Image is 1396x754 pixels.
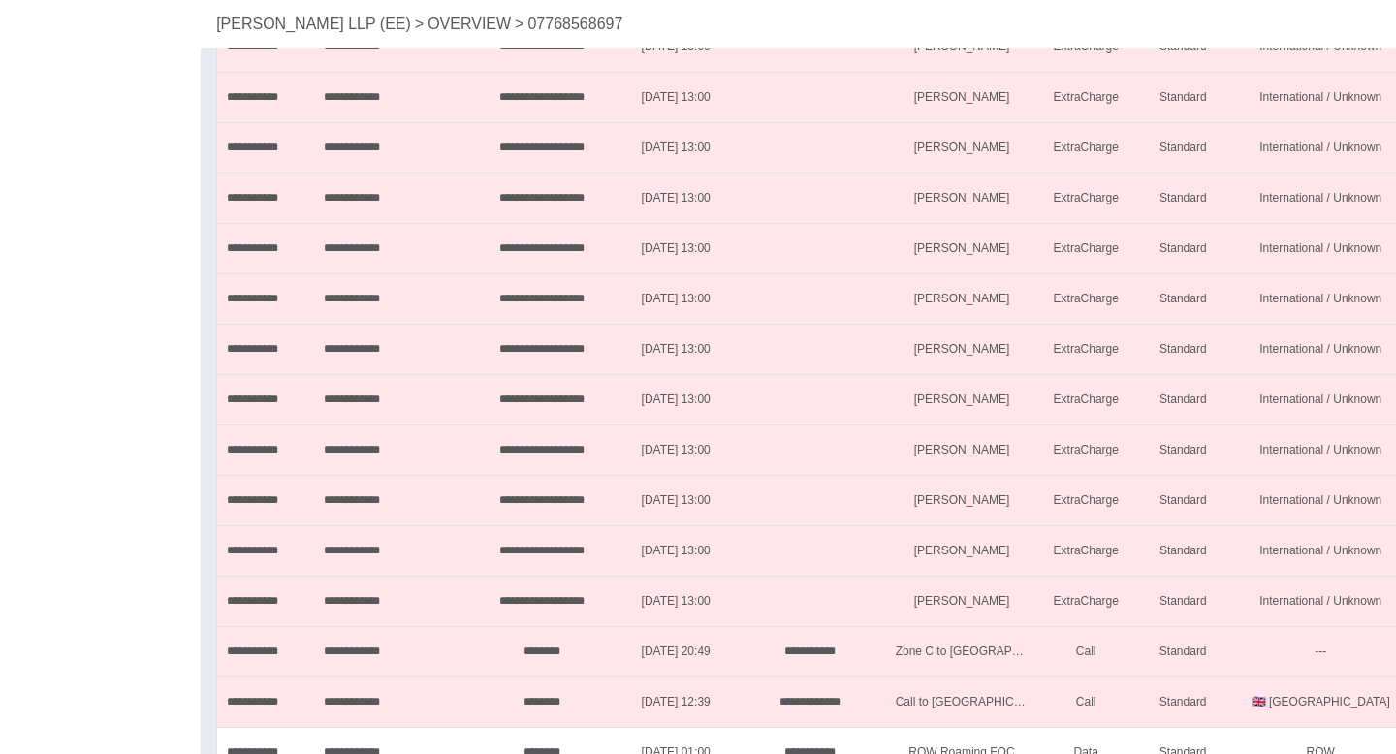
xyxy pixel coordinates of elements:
[1037,525,1134,576] div: ExtraCharge
[428,13,511,36] a: OVERVIEW
[618,173,734,223] div: 22/08/2025 13:00
[1134,525,1231,576] div: Standard
[886,173,1038,223] div: Lorne Crerar
[527,13,622,36] a: 07768568697
[886,122,1038,173] div: Lorne Crerar
[1134,72,1231,122] div: Standard
[1134,576,1231,626] div: Standard
[886,374,1038,424] div: Lorne Crerar
[216,13,411,36] a: [PERSON_NAME] LLP (EE)
[886,475,1038,525] div: Lorne Crerar
[1134,424,1231,475] div: Standard
[886,273,1038,324] div: Lorne Crerar
[886,72,1038,122] div: Lorne Crerar
[618,424,734,475] div: 22/08/2025 13:00
[1037,424,1134,475] div: ExtraCharge
[1134,475,1231,525] div: Standard
[1134,626,1231,676] div: Standard
[886,324,1038,374] div: Lorne Crerar
[618,223,734,273] div: 22/08/2025 13:00
[1037,72,1134,122] div: ExtraCharge
[618,374,734,424] div: 22/08/2025 13:00
[1134,122,1231,173] div: Standard
[618,475,734,525] div: 22/08/2025 13:00
[618,676,734,727] div: 17/08/2025 12:39
[1037,475,1134,525] div: ExtraCharge
[886,223,1038,273] div: Lorne Crerar
[1134,223,1231,273] div: Standard
[618,626,734,676] div: 09/08/2025 20:49
[1037,273,1134,324] div: ExtraCharge
[618,324,734,374] div: 22/08/2025 13:00
[1134,324,1231,374] div: Standard
[1134,676,1231,727] div: Standard
[1037,173,1134,223] div: ExtraCharge
[886,424,1038,475] div: Lorne Crerar
[886,626,1038,676] div: Zone C to UK Call
[1134,273,1231,324] div: Standard
[618,273,734,324] div: 22/08/2025 13:00
[415,13,424,36] p: >
[886,676,1038,727] div: Call to Australia
[1037,374,1134,424] div: ExtraCharge
[886,576,1038,626] div: Lorne Crerar
[1037,223,1134,273] div: ExtraCharge
[1134,374,1231,424] div: Standard
[1134,173,1231,223] div: Standard
[1037,576,1134,626] div: ExtraCharge
[1037,676,1134,727] div: Call
[618,72,734,122] div: 22/08/2025 13:00
[886,525,1038,576] div: Lorne Crerar
[618,576,734,626] div: 22/08/2025 13:00
[1037,122,1134,173] div: ExtraCharge
[515,13,523,36] p: >
[618,122,734,173] div: 22/08/2025 13:00
[618,525,734,576] div: 22/08/2025 13:00
[1037,324,1134,374] div: ExtraCharge
[1037,626,1134,676] div: Call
